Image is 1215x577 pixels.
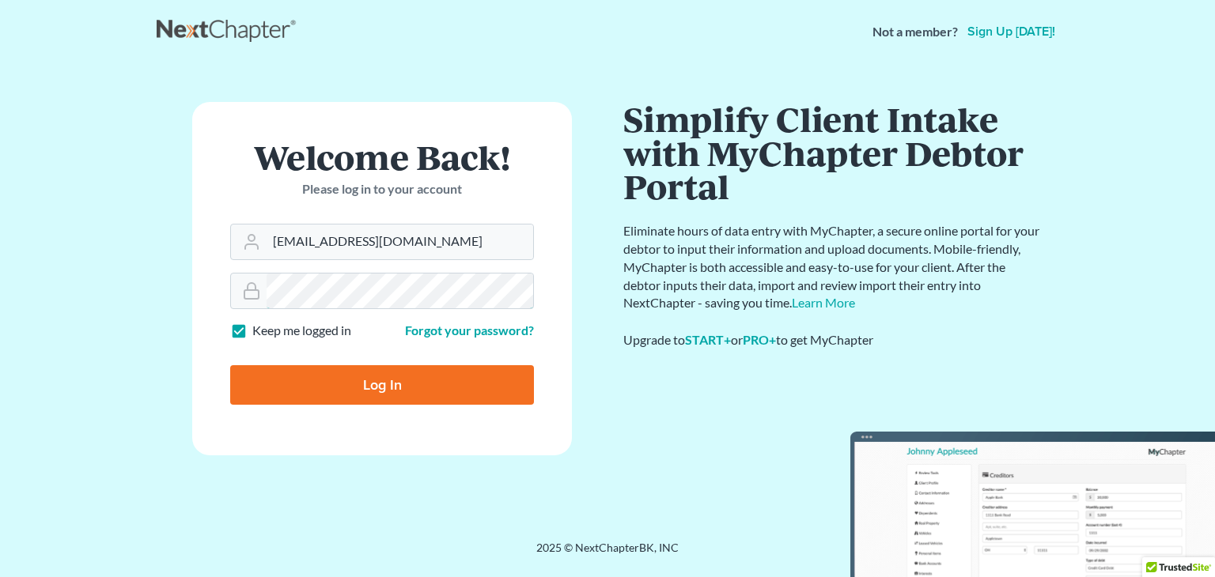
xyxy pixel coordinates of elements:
a: PRO+ [743,332,776,347]
div: Upgrade to or to get MyChapter [623,331,1043,349]
a: START+ [685,332,731,347]
a: Forgot your password? [405,322,534,338]
input: Log In [230,365,534,405]
p: Eliminate hours of data entry with MyChapter, a secure online portal for your debtor to input the... [623,222,1043,312]
h1: Welcome Back! [230,140,534,174]
a: Sign up [DATE]! [964,25,1058,38]
div: 2025 © NextChapterBK, INC [157,540,1058,568]
h1: Simplify Client Intake with MyChapter Debtor Portal [623,102,1043,203]
label: Keep me logged in [252,322,351,340]
strong: Not a member? [872,23,958,41]
p: Please log in to your account [230,180,534,198]
input: Email Address [267,224,533,259]
a: Learn More [792,295,855,310]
